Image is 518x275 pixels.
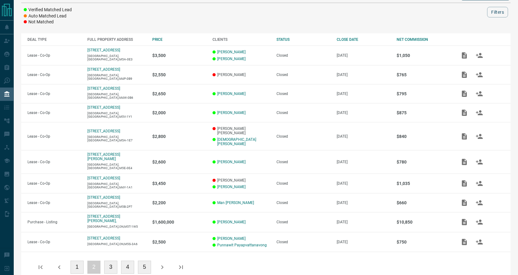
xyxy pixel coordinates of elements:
p: Lease - Co-Op [27,201,81,205]
p: [GEOGRAPHIC_DATA],[GEOGRAPHIC_DATA],M4P-0B9 [87,73,146,80]
div: CLOSE DATE [337,37,390,42]
a: [PERSON_NAME] [217,111,246,115]
a: [STREET_ADDRESS] [87,86,120,91]
button: 4 [121,261,134,274]
span: Add / View Documents [457,110,472,115]
button: 2 [87,261,100,274]
a: [STREET_ADDRESS] [87,67,120,72]
p: [DATE] [337,53,390,58]
span: Match Clients [472,220,487,224]
a: [STREET_ADDRESS] [87,129,120,133]
a: [PERSON_NAME] [217,160,246,164]
p: [GEOGRAPHIC_DATA],ON,M5T-1W5 [87,225,146,228]
li: Not Matched [24,19,72,25]
p: Lease - Co-Op [27,53,81,58]
p: Lease - Co-Op [27,240,81,244]
p: $1,035 [397,181,450,186]
span: Match Clients [472,110,487,115]
p: $750 [397,239,450,244]
a: [STREET_ADDRESS] [87,105,120,110]
div: Closed [276,201,330,205]
a: [PERSON_NAME] [217,185,246,189]
span: Match Clients [472,239,487,244]
p: [GEOGRAPHIC_DATA],[GEOGRAPHIC_DATA],M5E-0E4 [87,163,146,170]
p: $1,050 [397,53,450,58]
p: [DATE] [337,201,390,205]
a: [STREET_ADDRESS][PERSON_NAME] [87,152,120,161]
span: Match Clients [472,91,487,96]
div: Closed [276,92,330,96]
p: [STREET_ADDRESS] [87,176,120,180]
a: [PERSON_NAME] [217,236,246,241]
p: $875 [397,110,450,115]
a: [STREET_ADDRESS] [87,195,120,200]
li: Auto Matched Lead [24,13,72,19]
span: Add / View Documents [457,91,472,96]
p: [PERSON_NAME] [213,178,270,183]
p: [DATE] [337,240,390,244]
p: $2,500 [152,239,206,244]
div: Closed [276,73,330,77]
p: [STREET_ADDRESS] [87,48,120,52]
a: [STREET_ADDRESS][PERSON_NAME], [87,214,120,223]
p: $2,600 [152,159,206,164]
div: Closed [276,240,330,244]
a: Man [PERSON_NAME] [217,201,254,205]
p: $3,450 [152,181,206,186]
div: STATUS [276,37,330,42]
p: $3,500 [152,53,206,58]
p: Purchase - Listing [27,220,81,224]
p: [GEOGRAPHIC_DATA],[GEOGRAPHIC_DATA],M5A-0E3 [87,54,146,61]
span: Add / View Documents [457,160,472,164]
span: Match Clients [472,181,487,185]
div: FULL PROPERTY ADDRESS [87,37,146,42]
a: [PERSON_NAME] [217,220,246,224]
p: [STREET_ADDRESS] [87,236,120,240]
span: Match Clients [472,134,487,138]
div: Closed [276,111,330,115]
p: Lease - Co-Op [27,111,81,115]
p: $10,850 [397,220,450,225]
p: [DATE] [337,160,390,164]
li: Verified Matched Lead [24,7,72,13]
a: [PERSON_NAME] [217,57,246,61]
p: Lease - Co-Op [27,134,81,139]
p: [DATE] [337,220,390,224]
p: [GEOGRAPHIC_DATA],[GEOGRAPHIC_DATA],M4Y-1A1 [87,182,146,189]
span: Match Clients [472,160,487,164]
p: Lease - Co-Op [27,160,81,164]
div: Closed [276,134,330,139]
a: Punnawit Payapvattanavong [217,243,267,247]
div: Closed [276,53,330,58]
div: Closed [276,160,330,164]
span: Add / View Documents [457,53,472,57]
p: $660 [397,200,450,205]
p: Lease - Co-Op [27,181,81,186]
button: 5 [138,261,151,274]
a: [PERSON_NAME] [217,50,246,54]
div: Closed [276,220,330,224]
span: Match Clients [472,72,487,77]
span: Add / View Documents [457,72,472,77]
p: $795 [397,91,450,96]
p: $780 [397,159,450,164]
p: [GEOGRAPHIC_DATA],[GEOGRAPHIC_DATA],M5V-1Y1 [87,111,146,118]
span: Add / View Documents [457,181,472,185]
div: NET COMMISSION [397,37,450,42]
span: Match Clients [472,53,487,57]
p: $2,800 [152,134,206,139]
a: [DEMOGRAPHIC_DATA][PERSON_NAME] [217,137,270,146]
button: Filters [487,7,508,17]
span: Add / View Documents [457,220,472,224]
p: [DATE] [337,73,390,77]
p: $2,000 [152,110,206,115]
p: Lease - Co-Op [27,73,81,77]
p: [GEOGRAPHIC_DATA],[GEOGRAPHIC_DATA],M4W-0B6 [87,92,146,99]
div: DEAL TYPE [27,37,81,42]
p: $840 [397,134,450,139]
p: [GEOGRAPHIC_DATA],[GEOGRAPHIC_DATA],M5A-1E7 [87,135,146,142]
